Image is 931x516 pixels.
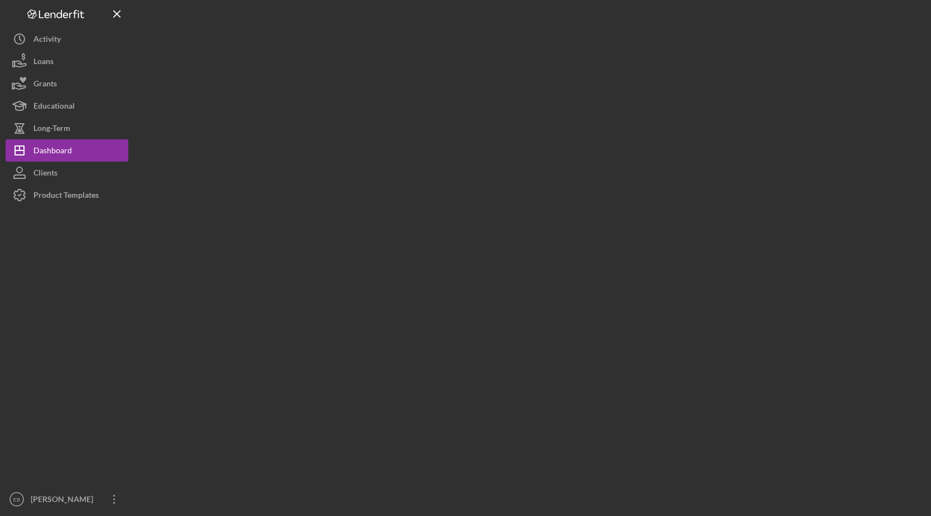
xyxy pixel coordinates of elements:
[33,117,70,142] div: Long-Term
[6,95,128,117] button: Educational
[6,139,128,162] button: Dashboard
[13,496,21,503] text: EB
[6,162,128,184] button: Clients
[6,117,128,139] button: Long-Term
[33,28,61,53] div: Activity
[33,139,72,164] div: Dashboard
[33,50,54,75] div: Loans
[33,72,57,98] div: Grants
[33,162,57,187] div: Clients
[33,184,99,209] div: Product Templates
[6,72,128,95] button: Grants
[6,28,128,50] button: Activity
[6,50,128,72] button: Loans
[33,95,75,120] div: Educational
[28,488,100,513] div: [PERSON_NAME]
[6,184,128,206] button: Product Templates
[6,488,128,510] button: EB[PERSON_NAME]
